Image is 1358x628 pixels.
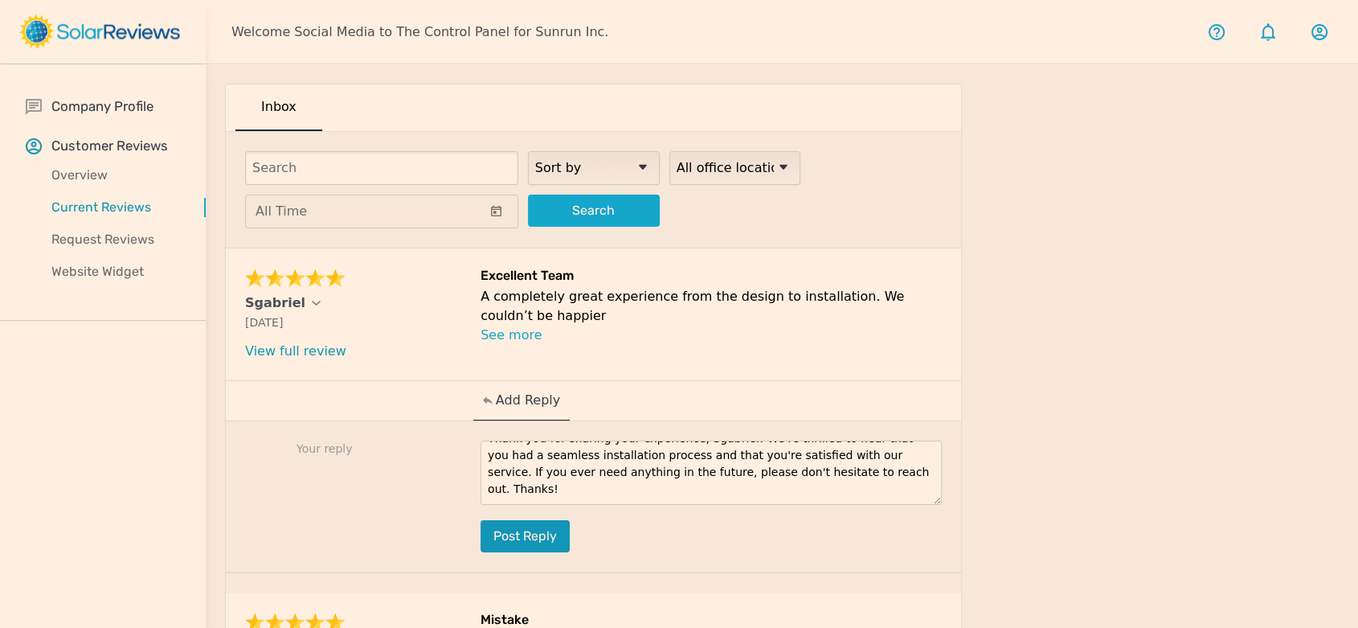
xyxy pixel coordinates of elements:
span: All Time [256,203,307,219]
p: Add Reply [496,391,560,410]
a: Website Widget [26,256,206,288]
button: Search [528,195,660,227]
p: Request Reviews [26,230,206,249]
p: Website Widget [26,262,206,281]
p: Sgabriel [245,293,305,313]
p: Welcome Social Media to The Control Panel for Sunrun Inc. [231,23,608,42]
p: Current Reviews [26,198,206,217]
p: Customer Reviews [51,136,168,156]
p: Overview [26,166,206,185]
a: View full review [245,343,346,359]
button: All Time [245,195,518,228]
span: [DATE] [245,316,283,329]
p: A completely great experience from the design to installation. We couldn’t be happier [481,287,942,326]
a: Current Reviews [26,191,206,224]
input: Search [245,151,518,185]
p: See more [481,326,942,345]
p: Inbox [261,97,297,117]
h6: Excellent Team [481,268,942,287]
p: Company Profile [51,96,153,117]
a: Request Reviews [26,224,206,256]
button: Post reply [481,520,570,552]
p: Your reply [245,441,471,458]
a: Overview [26,159,206,191]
